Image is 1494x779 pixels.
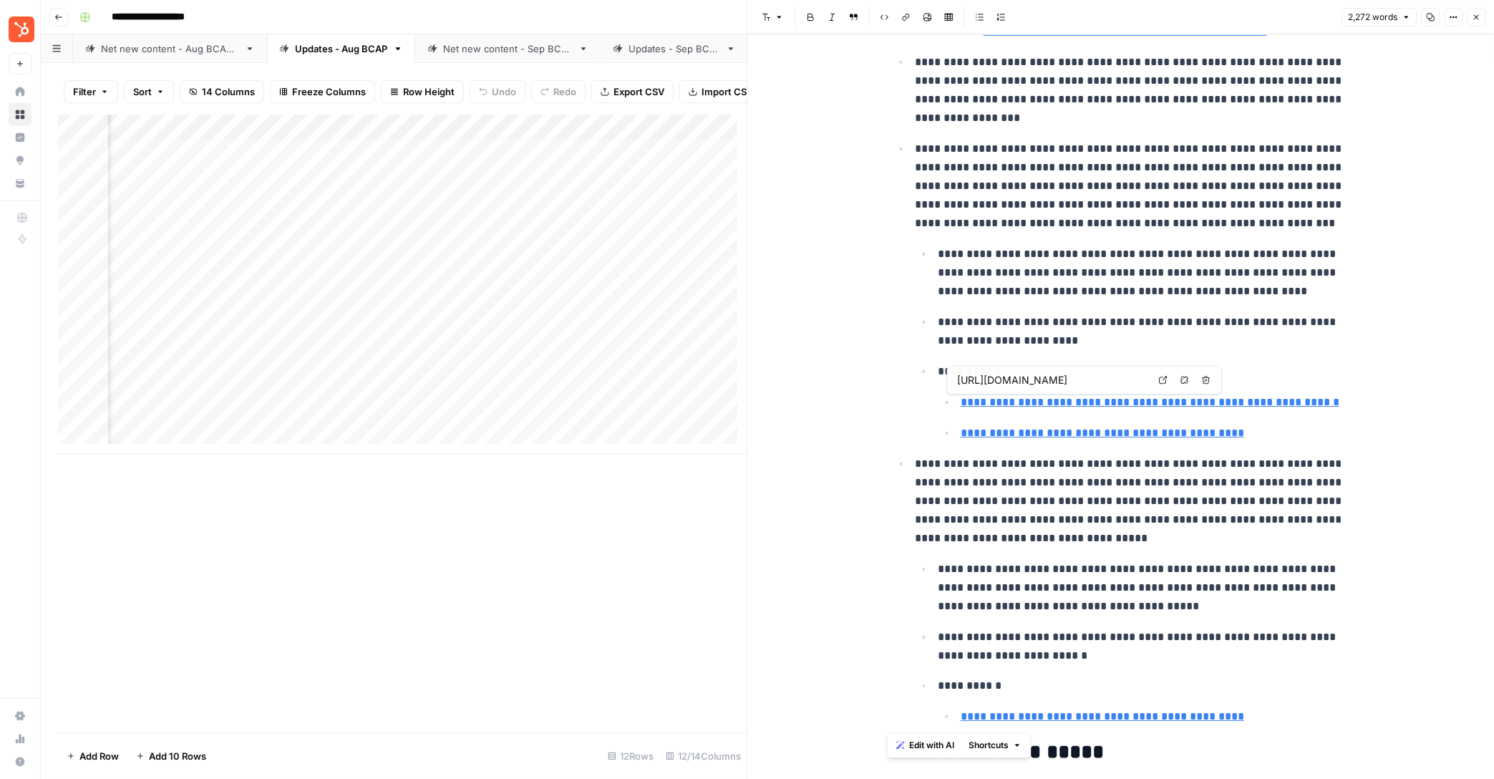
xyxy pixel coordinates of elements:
[124,80,174,103] button: Sort
[553,84,576,99] span: Redo
[9,80,31,103] a: Home
[613,84,664,99] span: Export CSV
[909,739,954,752] span: Edit with AI
[295,42,387,56] div: Updates - Aug BCAP
[9,126,31,149] a: Insights
[601,34,748,63] a: Updates - Sep BCAP
[381,80,464,103] button: Row Height
[602,745,660,768] div: 12 Rows
[660,745,747,768] div: 12/14 Columns
[415,34,601,63] a: Net new content - Sep BCAP
[267,34,415,63] a: Updates - Aug BCAP
[492,84,516,99] span: Undo
[149,749,206,763] span: Add 10 Rows
[73,34,267,63] a: Net new content - Aug BCAP 2
[9,727,31,750] a: Usage
[9,750,31,773] button: Help + Support
[127,745,215,768] button: Add 10 Rows
[9,16,34,42] img: Blog Content Action Plan Logo
[58,745,127,768] button: Add Row
[73,84,96,99] span: Filter
[1342,8,1417,26] button: 2,272 words
[270,80,375,103] button: Freeze Columns
[64,80,118,103] button: Filter
[591,80,674,103] button: Export CSV
[470,80,525,103] button: Undo
[629,42,720,56] div: Updates - Sep BCAP
[9,103,31,126] a: Browse
[891,736,960,755] button: Edit with AI
[9,172,31,195] a: Your Data
[180,80,264,103] button: 14 Columns
[9,11,31,47] button: Workspace: Blog Content Action Plan
[679,80,762,103] button: Import CSV
[443,42,573,56] div: Net new content - Sep BCAP
[1348,11,1397,24] span: 2,272 words
[202,84,255,99] span: 14 Columns
[403,84,455,99] span: Row Height
[292,84,366,99] span: Freeze Columns
[133,84,152,99] span: Sort
[79,749,119,763] span: Add Row
[702,84,753,99] span: Import CSV
[969,739,1009,752] span: Shortcuts
[531,80,586,103] button: Redo
[9,705,31,727] a: Settings
[9,149,31,172] a: Opportunities
[963,736,1027,755] button: Shortcuts
[101,42,239,56] div: Net new content - Aug BCAP 2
